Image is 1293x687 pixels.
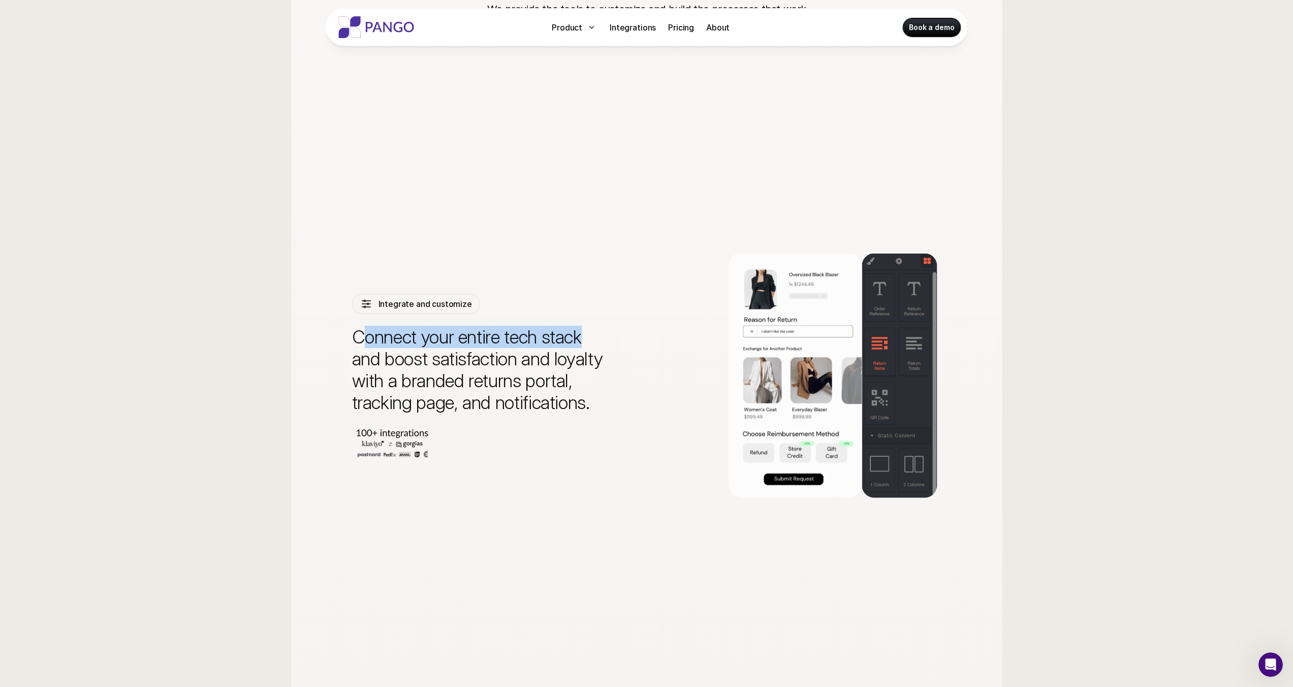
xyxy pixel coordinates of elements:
p: Pricing [668,21,694,34]
a: Pricing [664,19,698,36]
p: Book a demo [909,22,954,33]
p: Connect your entire tech stack and boost satisfaction and loyalty with a branded returns portal, ... [352,326,608,414]
iframe: Intercom live chat [1258,652,1283,677]
a: About [702,19,734,36]
p: About [706,21,730,34]
a: Book a demo [903,18,960,37]
a: Integrations [606,19,660,36]
p: Integrations [610,21,656,34]
p: Integrate and customize [379,298,472,310]
p: Product [552,21,582,34]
